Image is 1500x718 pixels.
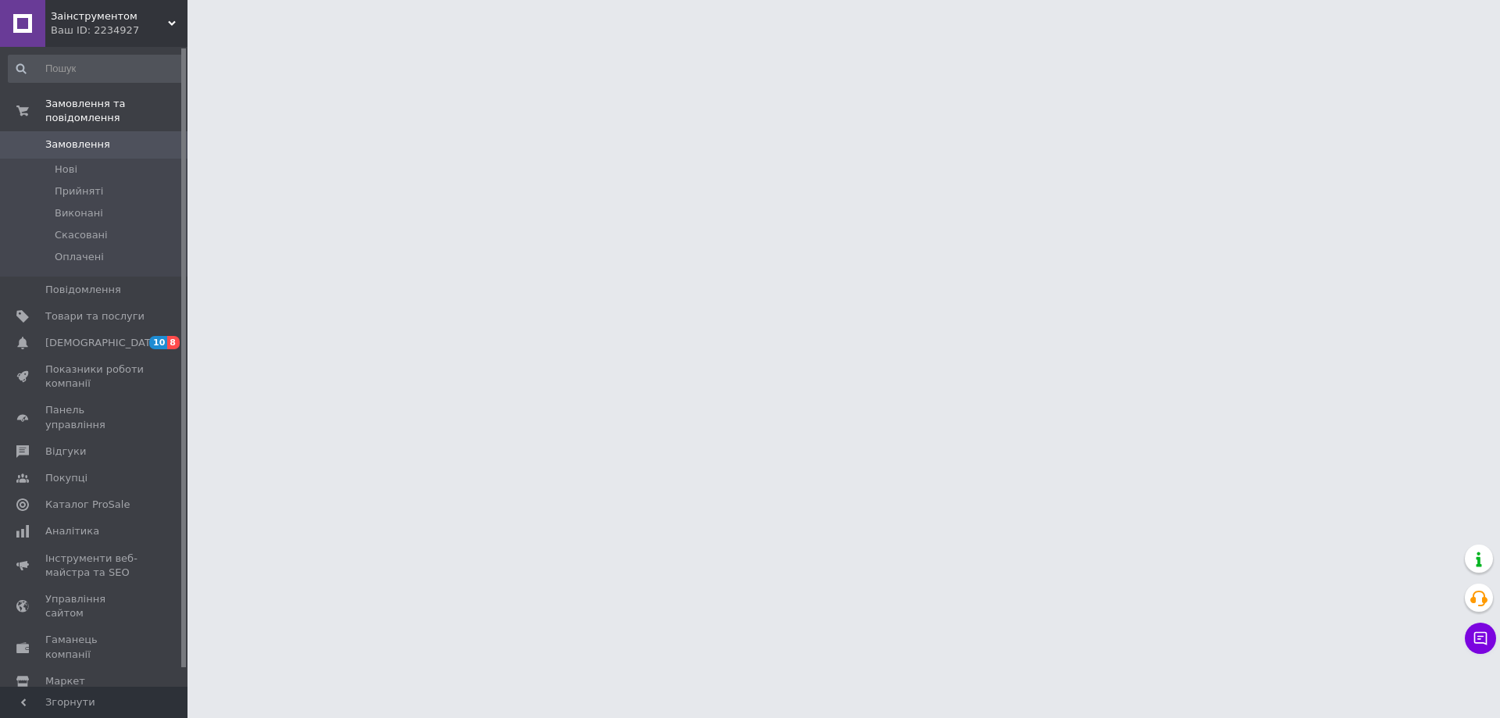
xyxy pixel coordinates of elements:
[45,592,145,620] span: Управління сайтом
[55,228,108,242] span: Скасовані
[45,309,145,323] span: Товари та послуги
[45,283,121,297] span: Повідомлення
[55,206,103,220] span: Виконані
[55,163,77,177] span: Нові
[51,23,187,38] div: Ваш ID: 2234927
[55,184,103,198] span: Прийняті
[45,633,145,661] span: Гаманець компанії
[149,336,167,349] span: 10
[45,363,145,391] span: Показники роботи компанії
[167,336,180,349] span: 8
[1465,623,1496,654] button: Чат з покупцем
[45,471,87,485] span: Покупці
[45,674,85,688] span: Маркет
[45,498,130,512] span: Каталог ProSale
[45,97,187,125] span: Замовлення та повідомлення
[45,138,110,152] span: Замовлення
[45,524,99,538] span: Аналітика
[8,55,184,83] input: Пошук
[45,336,161,350] span: [DEMOGRAPHIC_DATA]
[45,552,145,580] span: Інструменти веб-майстра та SEO
[55,250,104,264] span: Оплачені
[51,9,168,23] span: Заінструментом
[45,445,86,459] span: Відгуки
[45,403,145,431] span: Панель управління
